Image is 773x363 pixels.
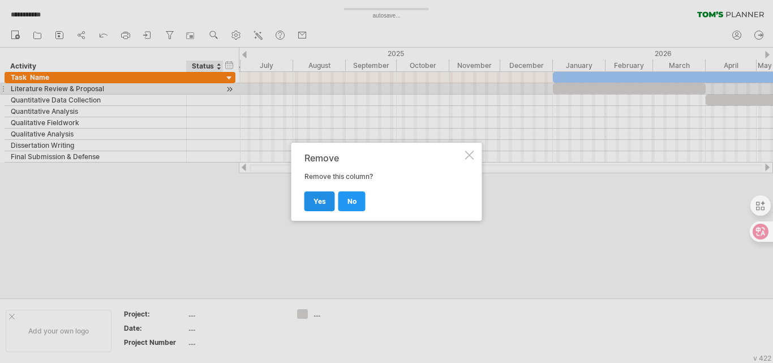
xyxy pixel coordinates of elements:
div: autosave... [324,11,449,20]
a: yes [304,191,335,211]
div: Remove this column? [304,153,463,211]
span: yes [314,197,326,206]
div: Remove [304,153,463,163]
a: no [338,191,366,211]
span: no [347,197,357,206]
